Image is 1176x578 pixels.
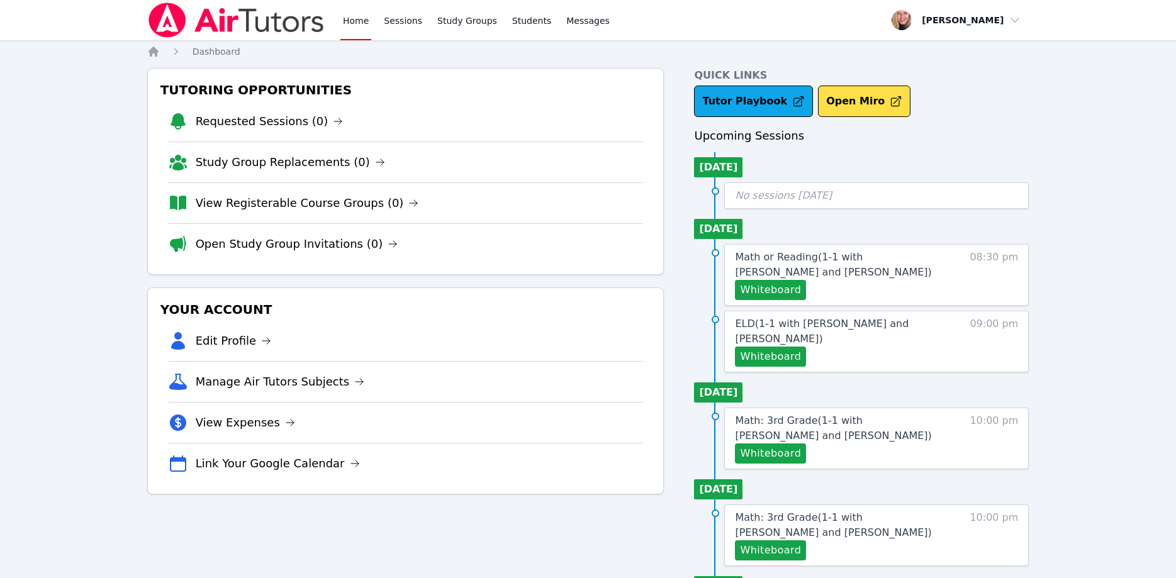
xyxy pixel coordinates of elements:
a: Math: 3rd Grade(1-1 with [PERSON_NAME] and [PERSON_NAME]) [735,413,947,443]
a: Link Your Google Calendar [196,455,360,472]
span: 08:30 pm [970,250,1018,300]
span: 10:00 pm [970,413,1018,464]
span: Dashboard [193,47,240,57]
a: Requested Sessions (0) [196,113,344,130]
a: Math: 3rd Grade(1-1 with [PERSON_NAME] and [PERSON_NAME]) [735,510,947,540]
a: Dashboard [193,45,240,58]
nav: Breadcrumb [147,45,1029,58]
span: Math: 3rd Grade ( 1-1 with [PERSON_NAME] and [PERSON_NAME] ) [735,414,931,442]
h3: Tutoring Opportunities [158,79,654,101]
span: 10:00 pm [970,510,1018,560]
a: Open Study Group Invitations (0) [196,235,398,253]
span: 09:00 pm [970,316,1018,367]
li: [DATE] [694,382,742,403]
span: Messages [566,14,610,27]
a: Edit Profile [196,332,272,350]
a: View Registerable Course Groups (0) [196,194,419,212]
button: Whiteboard [735,280,806,300]
li: [DATE] [694,479,742,499]
button: Open Miro [818,86,910,117]
a: Tutor Playbook [694,86,813,117]
button: Whiteboard [735,347,806,367]
li: [DATE] [694,157,742,177]
a: Math or Reading(1-1 with [PERSON_NAME] and [PERSON_NAME]) [735,250,947,280]
span: ELD ( 1-1 with [PERSON_NAME] and [PERSON_NAME] ) [735,318,909,345]
span: Math: 3rd Grade ( 1-1 with [PERSON_NAME] and [PERSON_NAME] ) [735,511,931,538]
a: ELD(1-1 with [PERSON_NAME] and [PERSON_NAME]) [735,316,947,347]
span: No sessions [DATE] [735,189,832,201]
h4: Quick Links [694,68,1029,83]
button: Whiteboard [735,443,806,464]
span: Math or Reading ( 1-1 with [PERSON_NAME] and [PERSON_NAME] ) [735,251,931,278]
button: Whiteboard [735,540,806,560]
h3: Upcoming Sessions [694,127,1029,145]
a: Manage Air Tutors Subjects [196,373,365,391]
a: View Expenses [196,414,295,431]
img: Air Tutors [147,3,325,38]
h3: Your Account [158,298,654,321]
li: [DATE] [694,219,742,239]
a: Study Group Replacements (0) [196,153,385,171]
